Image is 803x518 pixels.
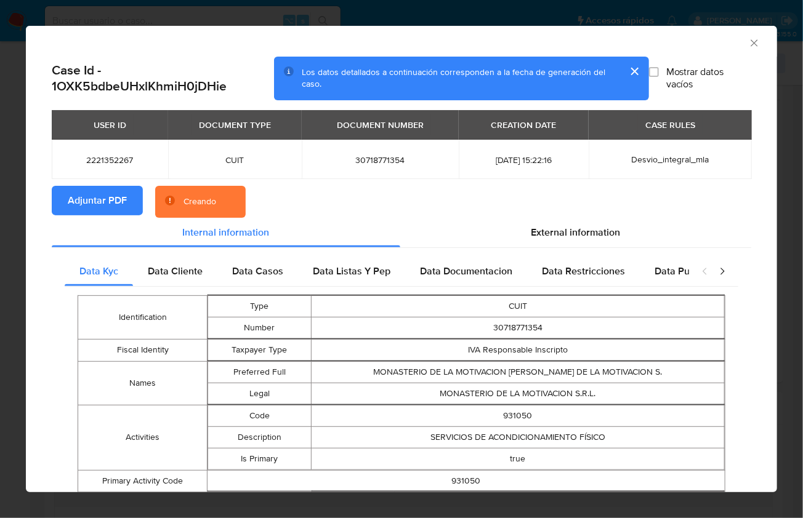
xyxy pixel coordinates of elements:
td: Primary Activity Code [78,470,208,492]
span: Data Casos [232,264,283,278]
span: External information [531,225,621,239]
div: Detailed info [52,218,751,247]
div: DOCUMENT NUMBER [329,114,431,135]
span: Internal information [183,225,270,239]
span: 2221352267 [67,154,153,165]
td: 931050 [311,405,724,426]
input: Mostrar datos vacíos [649,67,659,77]
td: Activities [78,405,208,470]
span: Data Restricciones [542,264,625,278]
td: true [311,448,724,469]
td: Number [208,317,312,338]
span: Mostrar datos vacíos [666,66,751,90]
span: Data Kyc [79,264,118,278]
span: Data Publicaciones [655,264,740,278]
td: IVA Responsable Inscripto [311,339,724,361]
td: Fiscal Identity [78,339,208,361]
div: Detailed internal info [65,257,689,286]
td: Description [208,426,312,448]
td: [PERSON_NAME][STREET_ADDRESS] [394,492,724,513]
td: 30718771354 [311,317,724,338]
td: Preferred Full [208,361,312,383]
td: Legal [208,383,312,404]
td: Full Address [312,492,394,513]
td: Taxpayer Type [208,339,312,361]
span: [DATE] 15:22:16 [474,154,575,165]
td: Is Primary [208,448,312,469]
h2: Case Id - 1OXK5bdbeUHxlKhmiH0jDHie [52,62,274,95]
span: Los datos detallados a continuación corresponden a la fecha de generación del caso. [302,66,605,90]
td: Identification [78,295,208,339]
td: Names [78,361,208,405]
button: cerrar [619,57,649,86]
span: 30718771354 [317,154,443,165]
span: Data Documentacion [420,264,512,278]
td: Type [208,295,312,317]
span: Data Listas Y Pep [313,264,390,278]
span: Desvio_integral_mla [632,153,709,165]
div: DOCUMENT TYPE [192,114,278,135]
button: Cerrar ventana [748,37,759,48]
td: MONASTERIO DE LA MOTIVACION S.R.L. [311,383,724,404]
td: 931050 [208,470,725,492]
div: CASE RULES [638,114,703,135]
span: Adjuntar PDF [68,187,127,214]
span: Data Cliente [148,264,203,278]
td: Code [208,405,312,426]
div: CREATION DATE [483,114,563,135]
td: MONASTERIO DE LA MOTIVACION [PERSON_NAME] DE LA MOTIVACION S. [311,361,724,383]
div: USER ID [86,114,134,135]
div: Creando [184,196,216,208]
td: CUIT [311,295,724,317]
div: closure-recommendation-modal [26,26,777,492]
span: CUIT [183,154,288,165]
button: Adjuntar PDF [52,186,143,215]
td: SERVICIOS DE ACONDICIONAMIENTO FÍSICO [311,426,724,448]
